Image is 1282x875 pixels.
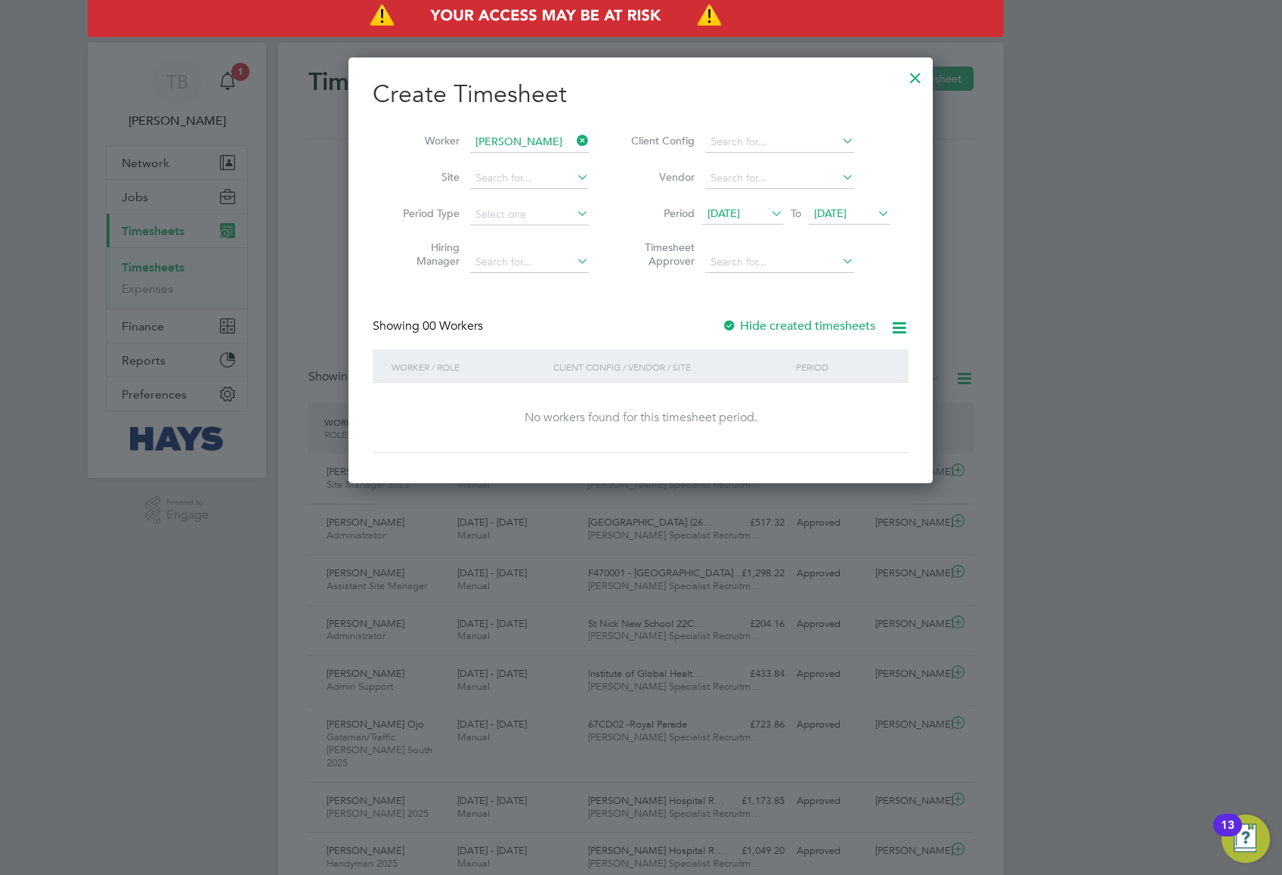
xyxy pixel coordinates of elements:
[392,206,460,220] label: Period Type
[705,252,854,273] input: Search for...
[423,318,483,334] span: 00 Workers
[708,206,740,220] span: [DATE]
[1221,825,1234,845] div: 13
[392,240,460,268] label: Hiring Manager
[814,206,847,220] span: [DATE]
[627,170,695,184] label: Vendor
[722,318,875,334] label: Hide created timesheets
[392,134,460,147] label: Worker
[705,132,854,153] input: Search for...
[1222,814,1270,863] button: Open Resource Center, 13 new notifications
[470,168,589,189] input: Search for...
[388,410,893,426] div: No workers found for this timesheet period.
[392,170,460,184] label: Site
[470,204,589,225] input: Select one
[627,134,695,147] label: Client Config
[470,252,589,273] input: Search for...
[627,240,695,268] label: Timesheet Approver
[786,203,806,223] span: To
[388,349,550,384] div: Worker / Role
[550,349,792,384] div: Client Config / Vendor / Site
[627,206,695,220] label: Period
[470,132,589,153] input: Search for...
[373,318,486,334] div: Showing
[705,168,854,189] input: Search for...
[373,79,909,110] h2: Create Timesheet
[792,349,893,384] div: Period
